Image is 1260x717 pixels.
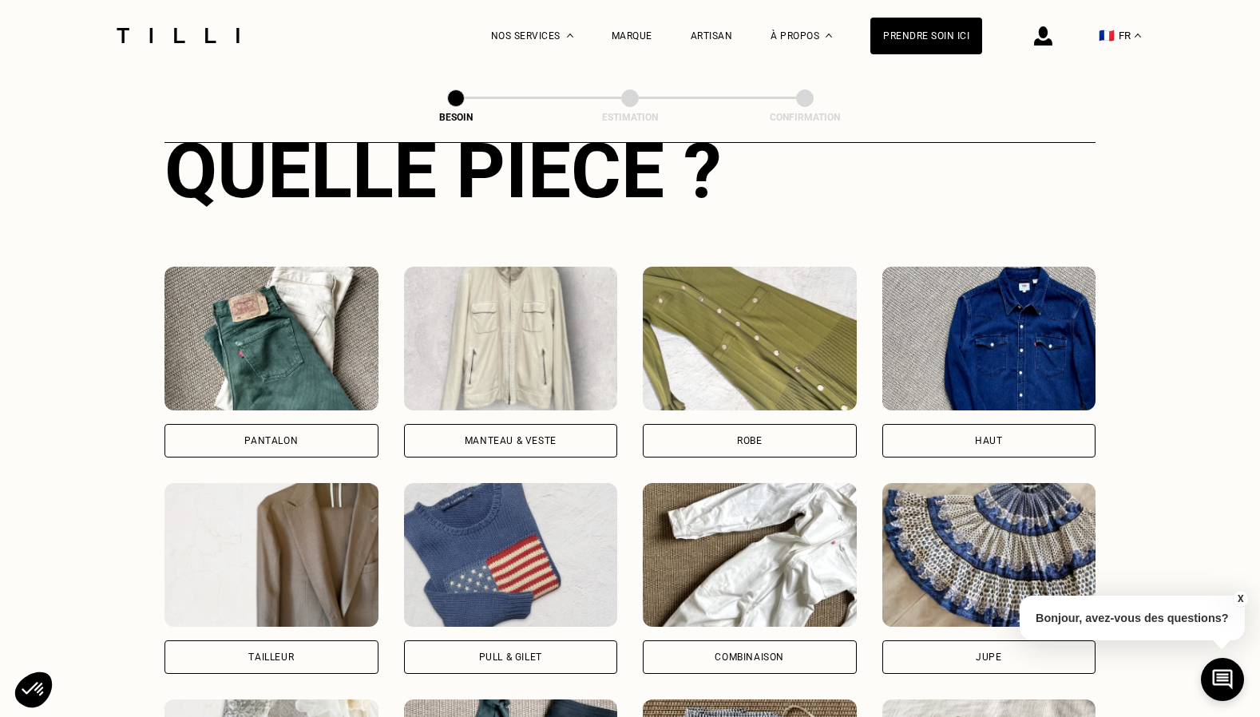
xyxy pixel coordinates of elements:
img: Tilli retouche votre Pull & gilet [404,483,618,627]
a: Marque [612,30,652,42]
div: Pull & gilet [479,652,542,662]
img: Menu déroulant à propos [826,34,832,38]
div: Besoin [376,112,536,123]
div: Estimation [550,112,710,123]
img: Tilli retouche votre Tailleur [164,483,378,627]
img: menu déroulant [1135,34,1141,38]
button: X [1232,590,1248,608]
img: Tilli retouche votre Haut [882,267,1096,410]
img: Menu déroulant [567,34,573,38]
img: Tilli retouche votre Jupe [882,483,1096,627]
img: Tilli retouche votre Robe [643,267,857,410]
div: Jupe [976,652,1001,662]
div: Quelle pièce ? [164,126,1096,216]
div: Confirmation [725,112,885,123]
img: Tilli retouche votre Pantalon [164,267,378,410]
div: Pantalon [244,436,298,446]
div: Haut [975,436,1002,446]
img: Tilli retouche votre Combinaison [643,483,857,627]
div: Robe [737,436,762,446]
a: Artisan [691,30,733,42]
span: 🇫🇷 [1099,28,1115,43]
img: Logo du service de couturière Tilli [111,28,245,43]
img: Tilli retouche votre Manteau & Veste [404,267,618,410]
div: Manteau & Veste [465,436,557,446]
p: Bonjour, avez-vous des questions? [1020,596,1245,640]
div: Combinaison [715,652,784,662]
div: Tailleur [248,652,294,662]
a: Prendre soin ici [870,18,982,54]
img: icône connexion [1034,26,1052,46]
